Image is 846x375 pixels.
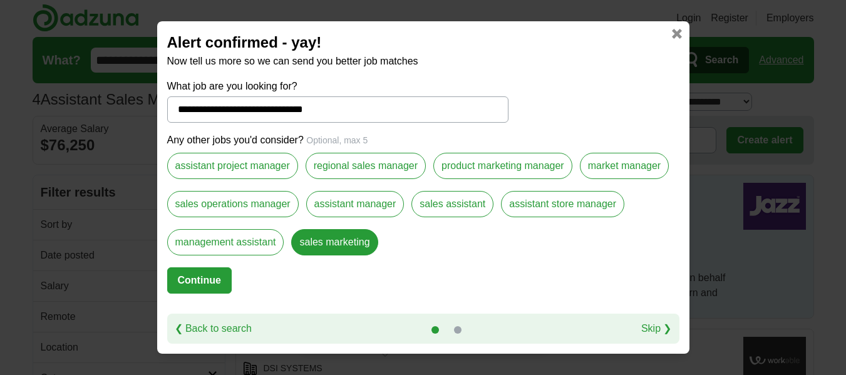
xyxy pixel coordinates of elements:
p: Now tell us more so we can send you better job matches [167,54,679,69]
label: market manager [580,153,669,179]
label: assistant store manager [501,191,624,217]
label: assistant manager [306,191,405,217]
label: What job are you looking for? [167,79,508,94]
label: assistant project manager [167,153,298,179]
button: Continue [167,267,232,294]
label: management assistant [167,229,284,255]
a: Skip ❯ [641,321,672,336]
a: ❮ Back to search [175,321,252,336]
label: sales assistant [411,191,493,217]
p: Any other jobs you'd consider? [167,133,679,148]
h2: Alert confirmed - yay! [167,31,679,54]
label: regional sales manager [306,153,426,179]
span: Optional, max 5 [306,135,368,145]
label: product marketing manager [433,153,572,179]
label: sales operations manager [167,191,299,217]
label: sales marketing [291,229,378,255]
